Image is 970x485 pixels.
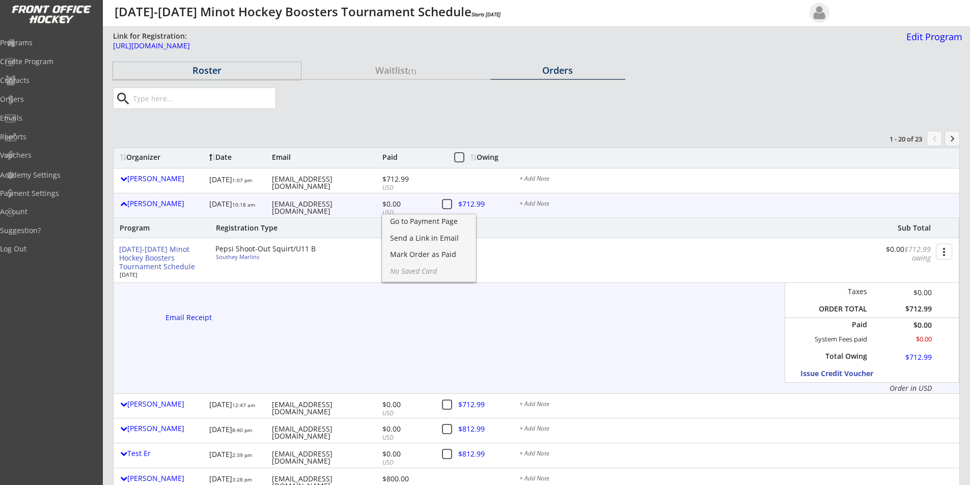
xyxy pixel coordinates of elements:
[120,200,204,207] div: [PERSON_NAME]
[119,245,207,271] div: [DATE]-[DATE] Minot Hockey Boosters Tournament Schedule
[120,175,204,182] div: [PERSON_NAME]
[301,66,489,75] div: Waitlist
[390,218,468,225] div: Go to Payment Page
[272,201,380,215] div: [EMAIL_ADDRESS][DOMAIN_NAME]
[472,11,501,18] em: Starts [DATE]
[272,425,380,440] div: [EMAIL_ADDRESS][DOMAIN_NAME]
[408,67,416,76] font: (1)
[232,426,252,434] font: 8:40 pm
[115,91,131,107] button: search
[382,154,437,161] div: Paid
[120,450,204,457] div: Test Er
[519,401,953,409] div: + Add Note
[216,254,329,260] div: Southey Marlins
[390,268,468,275] div: No Saved Card
[382,232,476,247] div: Open popup for option to send email asking for remaining amount
[232,451,252,459] font: 2:39 pm
[382,184,437,192] div: USD
[209,397,264,415] div: [DATE]
[814,304,867,313] div: ORDER TOTAL
[800,367,895,381] button: Issue Credit Voucher
[120,425,204,432] div: [PERSON_NAME]
[165,314,217,321] div: Email Receipt
[814,383,932,393] div: Order in USD
[814,287,867,296] div: Taxes
[131,88,275,108] input: Type here...
[820,320,867,329] div: Paid
[874,322,932,329] div: $0.00
[519,475,953,483] div: + Add Note
[209,422,264,440] div: [DATE]
[390,235,468,242] div: Send a Link in Email
[927,131,942,146] button: chevron_left
[120,154,204,161] div: Organizer
[382,248,476,263] div: If they have paid you through cash, check, online transfer, etc.
[519,425,953,434] div: + Add Note
[120,223,175,233] div: Program
[113,31,188,41] div: Link for Registration:
[382,459,437,467] div: USD
[519,176,953,184] div: + Add Note
[382,434,437,442] div: USD
[382,475,437,482] div: $800.00
[120,475,204,482] div: [PERSON_NAME]
[820,352,867,361] div: Total Owing
[904,244,933,263] font: $712.99 owing
[868,245,931,263] div: $0.00
[272,154,380,161] div: Email
[216,223,332,233] div: Registration Type
[874,304,932,313] div: $712.99
[232,201,255,208] font: 10:18 am
[382,409,437,418] div: USD
[209,197,264,215] div: [DATE]
[272,176,380,190] div: [EMAIL_ADDRESS][DOMAIN_NAME]
[874,287,932,298] div: $0.00
[470,154,509,161] div: Owing
[902,32,962,41] div: Edit Program
[272,401,380,415] div: [EMAIL_ADDRESS][DOMAIN_NAME]
[232,402,255,409] font: 12:47 am
[519,201,953,209] div: + Add Note
[382,401,437,408] div: $0.00
[232,177,252,184] font: 1:07 pm
[936,244,952,260] button: more_vert
[886,223,931,233] div: Sub Total
[382,450,437,458] div: $0.00
[945,131,960,146] button: keyboard_arrow_right
[209,447,264,465] div: [DATE]
[209,172,264,190] div: [DATE]
[215,245,332,252] div: Pepsi Shoot-Out Squirt/U11 B
[272,450,380,465] div: [EMAIL_ADDRESS][DOMAIN_NAME]
[113,42,626,55] a: [URL][DOMAIN_NAME]
[113,42,626,49] div: [URL][DOMAIN_NAME]
[209,154,264,161] div: Date
[382,425,437,433] div: $0.00
[806,335,867,344] div: System Fees paid
[232,476,252,483] font: 3:28 pm
[120,272,201,277] div: [DATE]
[869,134,922,144] div: 1 - 20 of 23
[382,215,476,230] a: Go to Payment Page
[490,66,625,75] div: Orders
[382,176,437,183] div: $712.99
[113,66,301,75] div: Roster
[902,32,962,50] a: Edit Program
[382,201,437,208] div: $0.00
[519,450,953,459] div: + Add Note
[120,401,204,408] div: [PERSON_NAME]
[874,335,932,344] div: $0.00
[390,251,468,258] div: Mark Order as Paid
